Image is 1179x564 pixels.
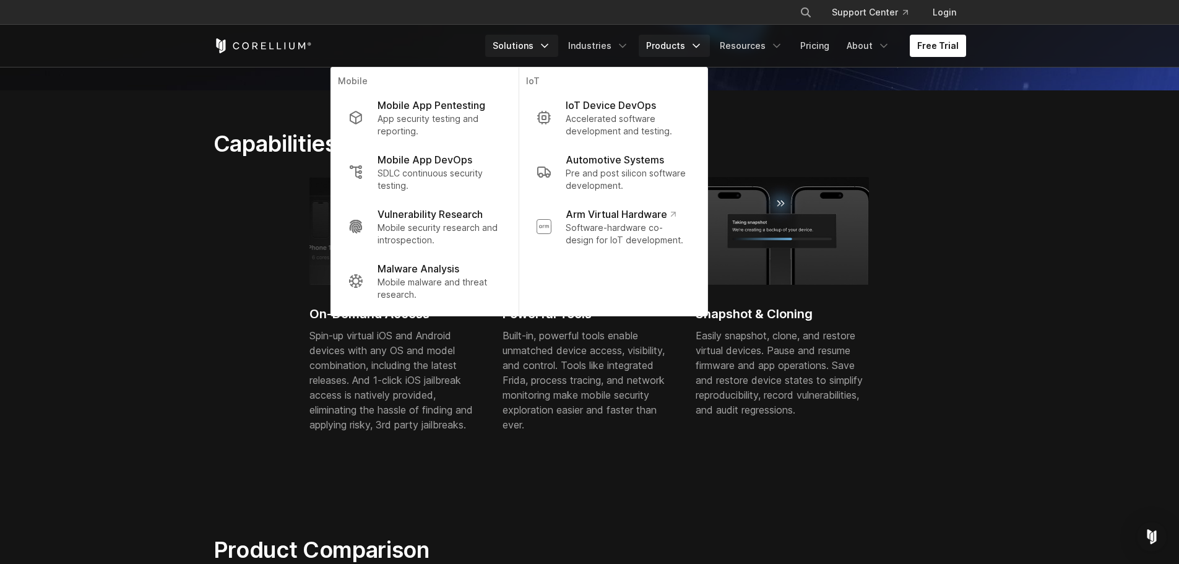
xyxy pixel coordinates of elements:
h2: Capabilities [214,130,707,157]
a: Mobile App Pentesting App security testing and reporting. [338,90,511,145]
a: Pricing [793,35,837,57]
p: Software-hardware co-design for IoT development. [566,222,689,246]
p: IoT Device DevOps [566,98,656,113]
a: About [839,35,897,57]
a: Vulnerability Research Mobile security research and introspection. [338,199,511,254]
p: Mobile malware and threat research. [378,276,501,301]
p: Spin-up virtual iOS and Android devices with any OS and model combination, including the latest r... [309,328,483,432]
p: IoT [526,75,699,90]
button: Search [795,1,817,24]
p: Malware Analysis [378,261,459,276]
p: App security testing and reporting. [378,113,501,137]
p: Easily snapshot, clone, and restore virtual devices. Pause and resume firmware and app operations... [696,328,869,417]
p: Automotive Systems [566,152,664,167]
h2: On-Demand Access [309,305,483,323]
p: Mobile App Pentesting [378,98,485,113]
p: Built-in, powerful tools enable unmatched device access, visibility, and control. Tools like inte... [503,328,676,432]
a: Mobile App DevOps SDLC continuous security testing. [338,145,511,199]
a: Free Trial [910,35,966,57]
a: IoT Device DevOps Accelerated software development and testing. [526,90,699,145]
img: iPhone 17 Plus; 6 cores [309,177,483,285]
p: SDLC continuous security testing. [378,167,501,192]
p: Accelerated software development and testing. [566,113,689,137]
p: Mobile App DevOps [378,152,472,167]
a: Corellium Home [214,38,312,53]
span: Product Comparison [214,536,430,563]
a: Malware Analysis Mobile malware and threat research. [338,254,511,308]
a: Industries [561,35,636,57]
a: Arm Virtual Hardware Software-hardware co-design for IoT development. [526,199,699,254]
p: Arm Virtual Hardware [566,207,675,222]
a: Automotive Systems Pre and post silicon software development. [526,145,699,199]
div: Navigation Menu [485,35,966,57]
img: Process of taking snapshot and creating a backup of the iPhone virtual device. [696,177,869,285]
p: Mobile [338,75,511,90]
h2: Snapshot & Cloning [696,305,869,323]
p: Mobile security research and introspection. [378,222,501,246]
a: Resources [712,35,790,57]
a: Support Center [822,1,918,24]
p: Vulnerability Research [378,207,483,222]
div: Navigation Menu [785,1,966,24]
a: Solutions [485,35,558,57]
div: Open Intercom Messenger [1137,522,1167,552]
a: Products [639,35,710,57]
a: Login [923,1,966,24]
p: Pre and post silicon software development. [566,167,689,192]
